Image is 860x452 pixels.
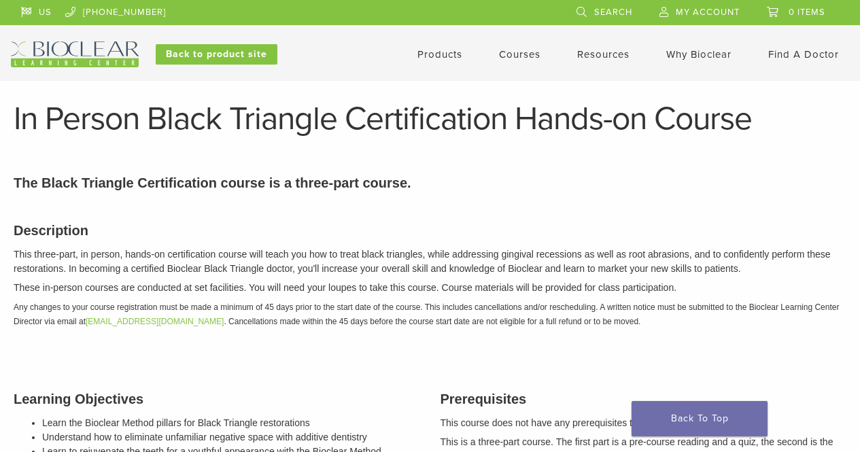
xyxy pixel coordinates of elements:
[789,7,825,18] span: 0 items
[417,48,462,60] a: Products
[676,7,740,18] span: My Account
[14,173,846,193] p: The Black Triangle Certification course is a three-part course.
[14,389,420,409] h3: Learning Objectives
[499,48,540,60] a: Courses
[42,416,420,430] li: Learn the Bioclear Method pillars for Black Triangle restorations
[577,48,630,60] a: Resources
[86,317,224,326] a: [EMAIL_ADDRESS][DOMAIN_NAME]
[156,44,277,65] a: Back to product site
[14,302,839,326] em: Any changes to your course registration must be made a minimum of 45 days prior to the start date...
[11,41,139,67] img: Bioclear
[441,416,847,430] p: This course does not have any prerequisites to take.
[666,48,732,60] a: Why Bioclear
[14,247,846,276] p: This three-part, in person, hands-on certification course will teach you how to treat black trian...
[42,430,420,445] li: Understand how to eliminate unfamiliar negative space with additive dentistry
[441,389,847,409] h3: Prerequisites
[14,281,846,295] p: These in-person courses are conducted at set facilities. You will need your loupes to take this c...
[14,103,846,135] h1: In Person Black Triangle Certification Hands-on Course
[632,401,768,436] a: Back To Top
[594,7,632,18] span: Search
[14,220,846,241] h3: Description
[768,48,839,60] a: Find A Doctor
